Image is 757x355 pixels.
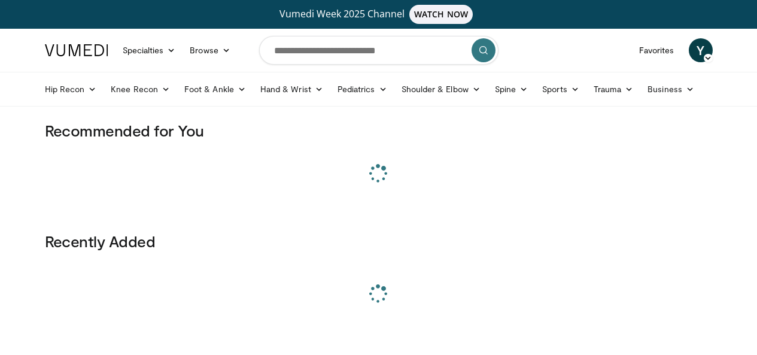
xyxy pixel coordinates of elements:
[45,121,713,140] h3: Recommended for You
[177,77,253,101] a: Foot & Ankle
[183,38,238,62] a: Browse
[330,77,394,101] a: Pediatrics
[689,38,713,62] a: Y
[45,44,108,56] img: VuMedi Logo
[259,36,498,65] input: Search topics, interventions
[45,232,713,251] h3: Recently Added
[394,77,488,101] a: Shoulder & Elbow
[409,5,473,24] span: WATCH NOW
[115,38,183,62] a: Specialties
[104,77,177,101] a: Knee Recon
[640,77,701,101] a: Business
[632,38,682,62] a: Favorites
[535,77,586,101] a: Sports
[488,77,535,101] a: Spine
[586,77,641,101] a: Trauma
[47,5,711,24] a: Vumedi Week 2025 ChannelWATCH NOW
[38,77,104,101] a: Hip Recon
[253,77,330,101] a: Hand & Wrist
